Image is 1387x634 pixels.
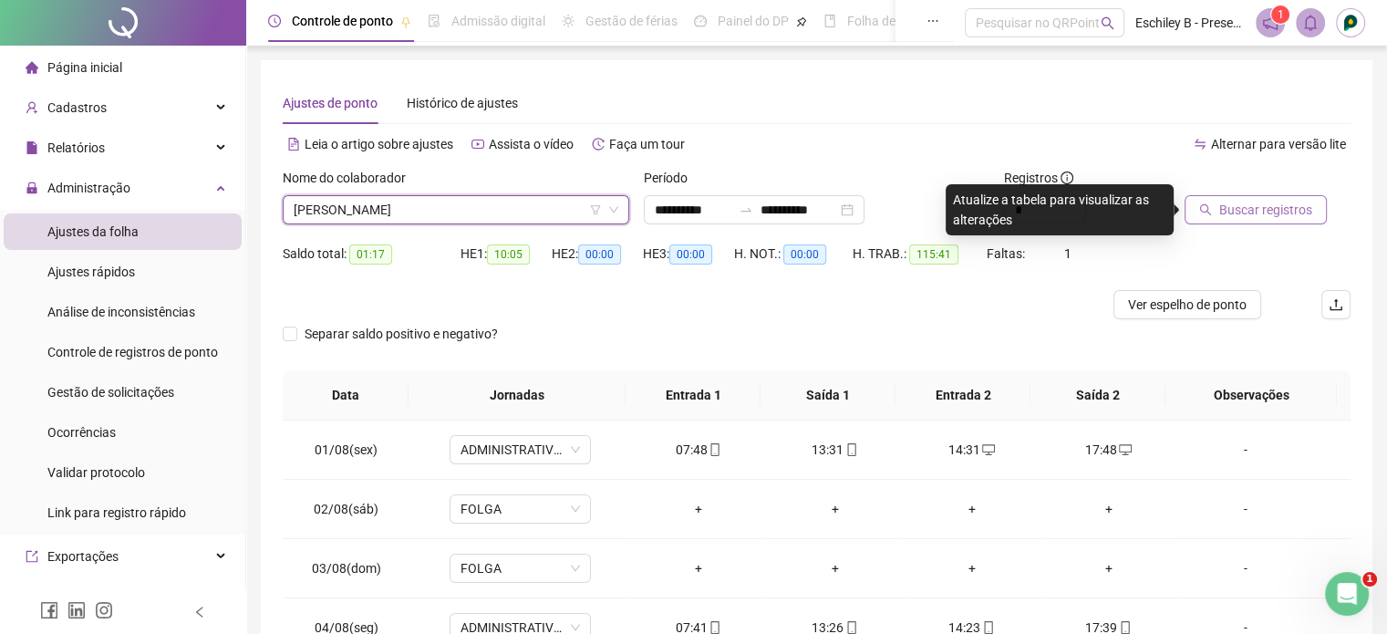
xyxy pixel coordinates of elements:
[407,96,518,110] span: Histórico de ajustes
[1101,16,1114,30] span: search
[292,14,393,28] span: Controle de ponto
[1278,8,1284,21] span: 1
[645,440,752,460] div: 07:48
[461,244,552,265] div: HE 1:
[47,465,145,480] span: Validar protocolo
[47,425,116,440] span: Ocorrências
[47,549,119,564] span: Exportações
[67,601,86,619] span: linkedin
[283,168,418,188] label: Nome do colaborador
[1337,9,1364,36] img: 34605
[1165,370,1337,421] th: Observações
[608,204,619,215] span: down
[918,440,1026,460] div: 14:31
[287,138,300,151] span: file-text
[1194,138,1206,151] span: swap
[487,244,530,265] span: 10:05
[47,60,122,75] span: Página inicial
[349,244,392,265] span: 01:17
[47,224,139,239] span: Ajustes da folha
[562,15,574,27] span: sun
[645,499,752,519] div: +
[297,324,505,344] span: Separar saldo positivo e negativo?
[1185,195,1327,224] button: Buscar registros
[739,203,753,217] span: swap-right
[1262,15,1278,31] span: notification
[283,96,378,110] span: Ajustes de ponto
[1199,203,1212,216] span: search
[909,244,958,265] span: 115:41
[305,137,453,151] span: Leia o artigo sobre ajustes
[823,15,836,27] span: book
[47,140,105,155] span: Relatórios
[193,606,206,618] span: left
[987,246,1028,261] span: Faltas:
[847,14,964,28] span: Folha de pagamento
[26,61,38,74] span: home
[451,14,545,28] span: Admissão digital
[707,443,721,456] span: mobile
[844,443,858,456] span: mobile
[592,138,605,151] span: history
[694,15,707,27] span: dashboard
[1064,246,1071,261] span: 1
[1191,558,1299,578] div: -
[643,244,734,265] div: HE 3:
[1117,621,1132,634] span: mobile
[918,499,1026,519] div: +
[926,15,939,27] span: ellipsis
[1117,443,1132,456] span: desktop
[626,370,761,421] th: Entrada 1
[918,558,1026,578] div: +
[669,244,712,265] span: 00:00
[1055,499,1163,519] div: +
[461,436,580,463] span: ADMINISTRATIVO/FINANCEIRO
[315,442,378,457] span: 01/08(sex)
[47,181,130,195] span: Administração
[1113,290,1261,319] button: Ver espelho de ponto
[312,561,381,576] span: 03/08(dom)
[980,621,995,634] span: mobile
[590,204,601,215] span: filter
[1180,385,1322,405] span: Observações
[461,555,580,582] span: FOLGA
[1191,440,1299,460] div: -
[609,137,685,151] span: Faça um tour
[645,558,752,578] div: +
[707,621,721,634] span: mobile
[578,244,621,265] span: 00:00
[796,16,807,27] span: pushpin
[781,499,889,519] div: +
[980,443,995,456] span: desktop
[781,558,889,578] div: +
[1030,370,1165,421] th: Saída 2
[47,505,186,520] span: Link para registro rápido
[489,137,574,151] span: Assista o vídeo
[400,16,411,27] span: pushpin
[718,14,789,28] span: Painel do DP
[1191,499,1299,519] div: -
[1128,295,1247,315] span: Ver espelho de ponto
[1211,137,1346,151] span: Alternar para versão lite
[585,14,678,28] span: Gestão de férias
[781,440,889,460] div: 13:31
[26,182,38,194] span: lock
[26,141,38,154] span: file
[47,100,107,115] span: Cadastros
[95,601,113,619] span: instagram
[1329,297,1343,312] span: upload
[314,502,378,516] span: 02/08(sáb)
[26,550,38,563] span: export
[552,244,643,265] div: HE 2:
[47,589,115,604] span: Integrações
[895,370,1030,421] th: Entrada 2
[283,244,461,265] div: Saldo total:
[47,385,174,400] span: Gestão de solicitações
[47,345,218,359] span: Controle de registros de ponto
[47,305,195,319] span: Análise de inconsistências
[1325,572,1369,616] iframe: Intercom live chat
[40,601,58,619] span: facebook
[409,370,626,421] th: Jornadas
[283,370,409,421] th: Data
[853,244,986,265] div: H. TRAB.:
